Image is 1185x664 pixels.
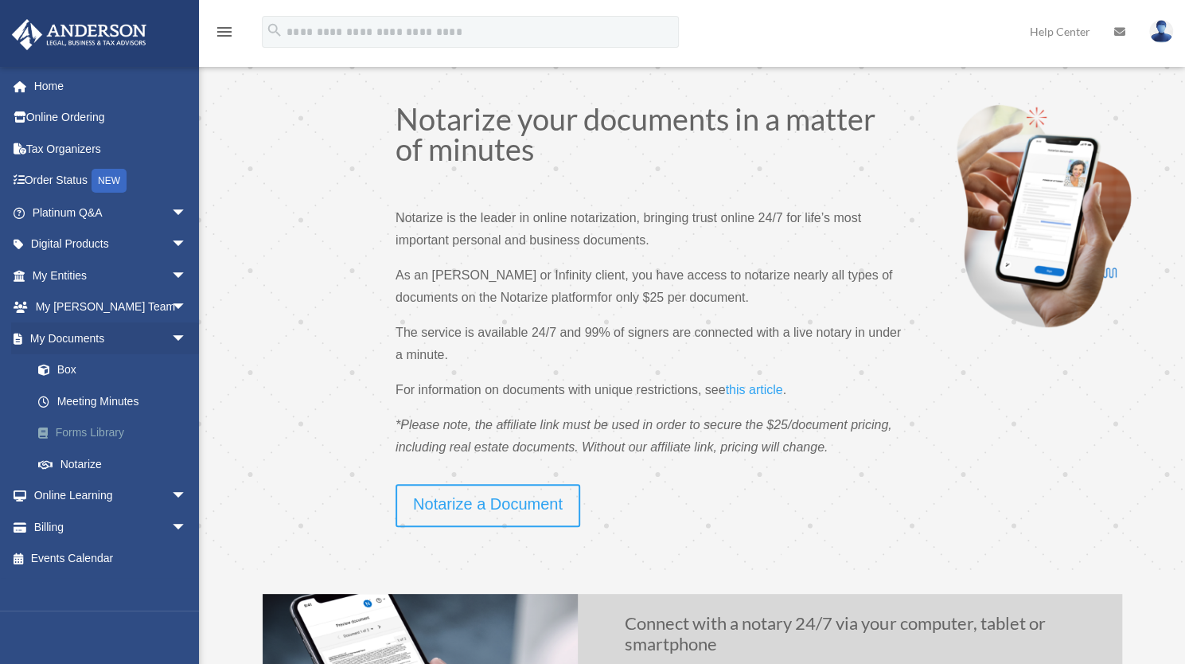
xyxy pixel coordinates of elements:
[951,104,1136,328] img: Notarize-hero
[171,511,203,544] span: arrow_drop_down
[11,165,211,197] a: Order StatusNEW
[215,22,234,41] i: menu
[396,104,902,172] h1: Notarize your documents in a matter of minutes
[11,197,211,228] a: Platinum Q&Aarrow_drop_down
[11,228,211,260] a: Digital Productsarrow_drop_down
[22,417,211,449] a: Forms Library
[725,383,782,396] span: this article
[266,21,283,39] i: search
[171,291,203,324] span: arrow_drop_down
[215,28,234,41] a: menu
[11,260,211,291] a: My Entitiesarrow_drop_down
[22,354,211,386] a: Box
[171,322,203,355] span: arrow_drop_down
[396,211,861,247] span: Notarize is the leader in online notarization, bringing trust online 24/7 for life’s most importa...
[597,291,748,304] span: for only $25 per document.
[11,322,211,354] a: My Documentsarrow_drop_down
[625,613,1097,663] h2: Connect with a notary 24/7 via your computer, tablet or smartphone
[11,543,211,575] a: Events Calendar
[11,70,211,102] a: Home
[171,197,203,229] span: arrow_drop_down
[11,511,211,543] a: Billingarrow_drop_down
[396,484,580,527] a: Notarize a Document
[22,385,211,417] a: Meeting Minutes
[22,448,203,480] a: Notarize
[11,133,211,165] a: Tax Organizers
[396,418,891,454] span: *Please note, the affiliate link must be used in order to secure the $25/document pricing, includ...
[782,383,785,396] span: .
[171,228,203,261] span: arrow_drop_down
[396,268,892,304] span: As an [PERSON_NAME] or Infinity client, you have access to notarize nearly all types of documents...
[11,480,211,512] a: Online Learningarrow_drop_down
[725,383,782,404] a: this article
[7,19,151,50] img: Anderson Advisors Platinum Portal
[171,260,203,292] span: arrow_drop_down
[396,326,901,361] span: The service is available 24/7 and 99% of signers are connected with a live notary in under a minute.
[1149,20,1173,43] img: User Pic
[92,169,127,193] div: NEW
[11,102,211,134] a: Online Ordering
[171,480,203,513] span: arrow_drop_down
[11,291,211,323] a: My [PERSON_NAME] Teamarrow_drop_down
[396,383,725,396] span: For information on documents with unique restrictions, see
